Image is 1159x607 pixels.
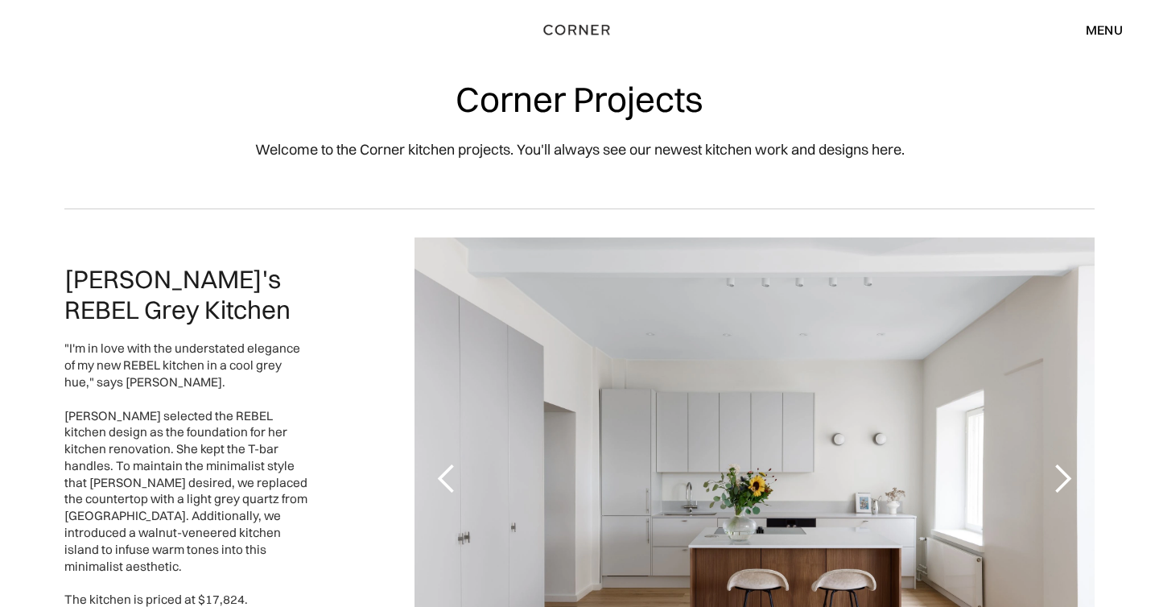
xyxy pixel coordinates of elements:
div: menu [1070,16,1123,43]
h2: [PERSON_NAME]'s REBEL Grey Kitchen [64,264,307,325]
p: Welcome to the Corner kitchen projects. You'll always see our newest kitchen work and designs here. [255,138,905,160]
div: menu [1086,23,1123,36]
a: home [534,19,625,40]
h1: Corner Projects [456,81,703,118]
